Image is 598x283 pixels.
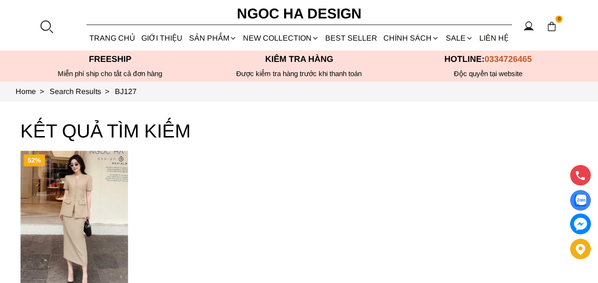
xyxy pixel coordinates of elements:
span: > [36,87,48,95]
span: > [101,87,113,95]
div: Miễn phí ship cho tất cả đơn hàng [16,69,205,78]
p: Hotline: [394,54,583,64]
img: img-CART-ICON-ksit0nf1 [546,21,557,32]
span: 0 [555,16,563,23]
a: SALE [442,26,476,51]
div: Chính sách [381,26,442,51]
img: Display image [574,195,586,206]
a: messenger [570,214,591,234]
div: SẢN PHẨM [186,26,240,51]
a: Link to Home [16,87,50,95]
a: Ngoc Ha Design [228,2,370,25]
a: Display image [570,190,591,211]
a: BEST SELLER [322,26,381,51]
a: TRANG CHỦ [87,26,139,51]
a: Link to Search Results [50,87,115,95]
p: Freeship [16,54,205,64]
span: 0334726465 [485,54,532,64]
a: GIỚI THIỆU [139,26,186,51]
h6: Độc quyền tại website [394,69,583,78]
p: Được kiểm tra hàng trước khi thanh toán [205,69,394,78]
a: Link to BJ127 [115,87,137,95]
a: NEW COLLECTION [240,26,322,51]
font: Kiểm tra hàng [265,54,333,64]
a: LIÊN HỆ [476,26,511,51]
h3: KẾT QUẢ TÌM KIẾM [20,116,578,146]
